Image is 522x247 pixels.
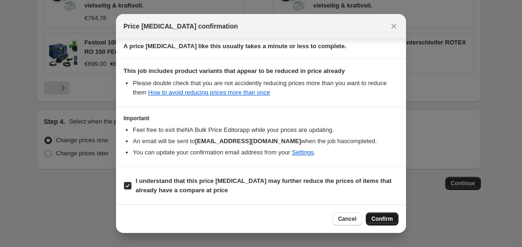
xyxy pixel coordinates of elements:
b: [EMAIL_ADDRESS][DOMAIN_NAME] [195,138,301,145]
b: I understand that this price [MEDICAL_DATA] may further reduce the prices of items that already h... [136,177,391,194]
span: Confirm [371,215,393,223]
button: Close [387,20,400,33]
h3: Important [123,115,399,122]
b: A price [MEDICAL_DATA] like this usually takes a minute or less to complete. [123,43,347,50]
a: Settings [292,149,314,156]
a: How to avoid reducing prices more than once [148,89,270,96]
li: An email will be sent to when the job has completed . [133,137,399,146]
li: You can update your confirmation email address from your . [133,148,399,157]
button: Cancel [333,212,362,225]
button: Confirm [366,212,399,225]
li: Please double check that you are not accidently reducing prices more than you want to reduce them [133,79,399,97]
span: Price [MEDICAL_DATA] confirmation [123,22,238,31]
li: Feel free to exit the NA Bulk Price Editor app while your prices are updating. [133,125,399,135]
b: This job includes product variants that appear to be reduced in price already [123,67,345,74]
span: Cancel [338,215,356,223]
